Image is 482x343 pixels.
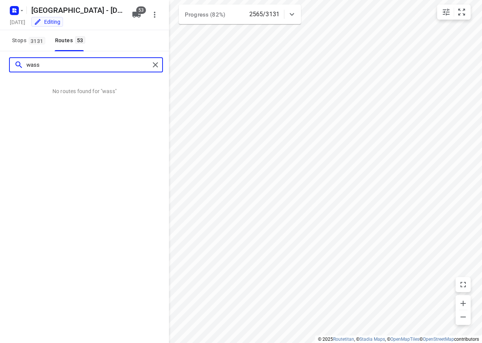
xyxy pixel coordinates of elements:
div: Routes [55,36,87,45]
span: Stops [12,36,48,45]
li: © 2025 , © , © © contributors [318,337,479,342]
div: You are currently in edit mode. [34,18,60,26]
button: 53 [129,7,144,22]
button: Map settings [439,5,454,20]
h5: [DATE] [7,18,28,26]
div: Progress (82%)2565/3131 [179,5,301,24]
p: 2565/3131 [249,10,279,19]
span: Progress (82%) [185,11,225,18]
div: small contained button group [437,5,471,20]
a: Routetitan [333,337,354,342]
span: 3131 [29,37,45,44]
input: Search routes [26,59,150,71]
button: Fit zoom [454,5,469,20]
a: Stadia Maps [359,337,385,342]
p: No routes found for "wass" [52,87,117,95]
a: OpenMapTiles [390,337,419,342]
a: OpenStreetMap [423,337,454,342]
span: 53 [75,36,85,44]
h5: [GEOGRAPHIC_DATA] - [DATE] [28,4,126,16]
span: 53 [136,6,146,14]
